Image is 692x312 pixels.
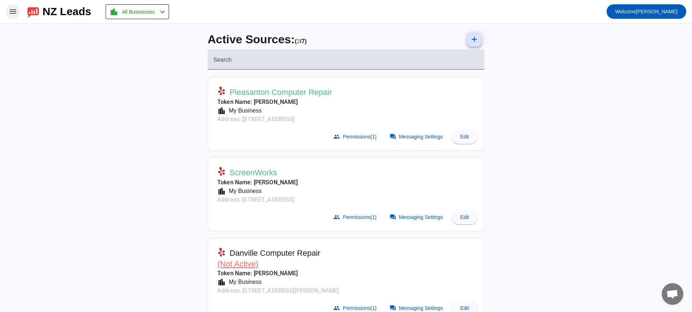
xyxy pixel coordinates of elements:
[217,106,226,115] mat-icon: location_city
[226,278,262,286] div: My Business
[333,214,340,220] mat-icon: group
[343,305,376,311] span: Permissions
[452,210,478,224] button: Edit
[329,210,382,224] button: Permissions(1)
[217,115,332,124] mat-card-subtitle: Address: [STREET_ADDRESS]
[399,305,443,311] span: Messaging Settings
[230,87,332,97] span: Pleasanton Computer Repair
[470,35,479,44] mat-icon: add
[390,214,396,220] mat-icon: forum
[9,7,17,16] mat-icon: menu
[122,7,155,17] span: All Businesses
[371,214,377,220] span: (1)
[226,106,262,115] div: My Business
[333,305,340,311] mat-icon: group
[217,278,226,286] mat-icon: location_city
[615,9,636,14] span: Welcome
[217,98,332,106] mat-card-subtitle: Token Name: [PERSON_NAME]
[371,305,377,311] span: (1)
[399,214,443,220] span: Messaging Settings
[662,283,683,305] a: Open chat
[385,210,449,224] button: Messaging Settings
[217,187,226,195] mat-icon: location_city
[390,305,396,311] mat-icon: forum
[297,38,300,44] span: Working
[217,269,339,278] mat-card-subtitle: Token Name: [PERSON_NAME]
[460,134,469,140] span: Edit
[217,195,298,204] mat-card-subtitle: Address: [STREET_ADDRESS]
[230,248,320,258] span: Danville Computer Repair
[385,129,449,144] button: Messaging Settings
[106,4,169,19] button: All Businesses
[213,57,232,63] mat-label: Search
[302,38,307,44] span: Total
[43,6,91,17] div: NZ Leads
[27,5,39,18] img: logo
[230,168,277,178] span: ScreenWorks
[333,133,340,140] mat-icon: group
[158,8,167,16] mat-icon: chevron_left
[607,4,686,19] button: Welcome[PERSON_NAME]
[390,133,396,140] mat-icon: forum
[343,134,376,140] span: Permissions
[329,129,382,144] button: Permissions(1)
[615,6,678,17] span: [PERSON_NAME]
[226,187,262,195] div: My Business
[217,286,339,295] mat-card-subtitle: Address: [STREET_ADDRESS][PERSON_NAME]
[110,8,118,16] mat-icon: location_city
[460,214,469,220] span: Edit
[452,129,478,144] button: Edit
[295,38,297,44] span: (
[217,178,298,187] mat-card-subtitle: Token Name: [PERSON_NAME]
[460,305,469,311] span: Edit
[343,214,376,220] span: Permissions
[217,259,258,268] span: (Not Active)
[208,33,295,46] span: Active Sources:
[371,134,377,140] span: (1)
[399,134,443,140] span: Messaging Settings
[300,38,301,44] span: /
